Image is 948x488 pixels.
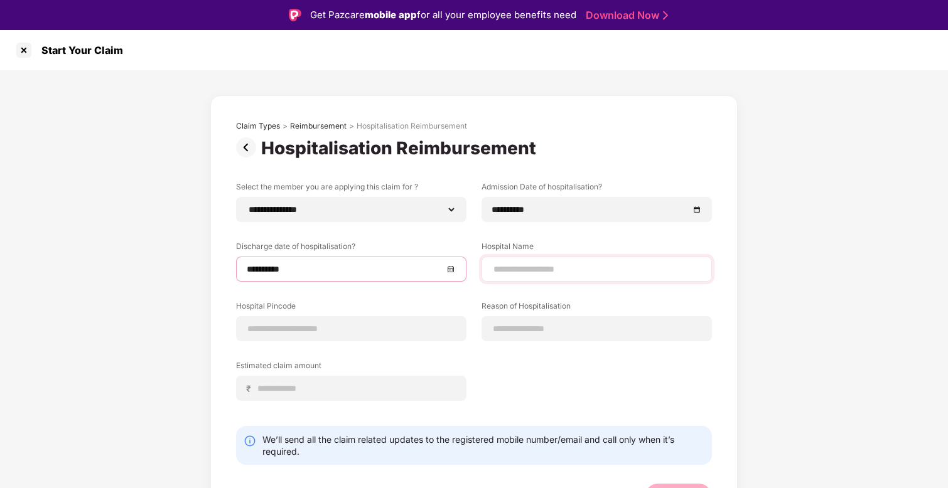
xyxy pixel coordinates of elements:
[34,44,123,56] div: Start Your Claim
[482,300,712,316] label: Reason of Hospitalisation
[357,121,467,131] div: Hospitalisation Reimbursement
[236,360,466,376] label: Estimated claim amount
[310,8,576,23] div: Get Pazcare for all your employee benefits need
[289,9,301,21] img: Logo
[261,137,541,159] div: Hospitalisation Reimbursement
[236,137,261,157] img: svg+xml;base64,PHN2ZyBpZD0iUHJldi0zMngzMiIgeG1sbnM9Imh0dHA6Ly93d3cudzMub3JnLzIwMDAvc3ZnIiB3aWR0aD...
[349,121,354,131] div: >
[244,435,256,447] img: svg+xml;base64,PHN2ZyBpZD0iSW5mby0yMHgyMCIgeG1sbnM9Imh0dHA6Ly93d3cudzMub3JnLzIwMDAvc3ZnIiB3aWR0aD...
[262,433,704,457] div: We’ll send all the claim related updates to the registered mobile number/email and call only when...
[236,181,466,197] label: Select the member you are applying this claim for ?
[365,9,417,21] strong: mobile app
[482,181,712,197] label: Admission Date of hospitalisation?
[482,241,712,257] label: Hospital Name
[663,9,668,22] img: Stroke
[290,121,347,131] div: Reimbursement
[586,9,664,22] a: Download Now
[236,241,466,257] label: Discharge date of hospitalisation?
[236,300,466,316] label: Hospital Pincode
[236,121,280,131] div: Claim Types
[283,121,288,131] div: >
[246,383,256,395] span: ₹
